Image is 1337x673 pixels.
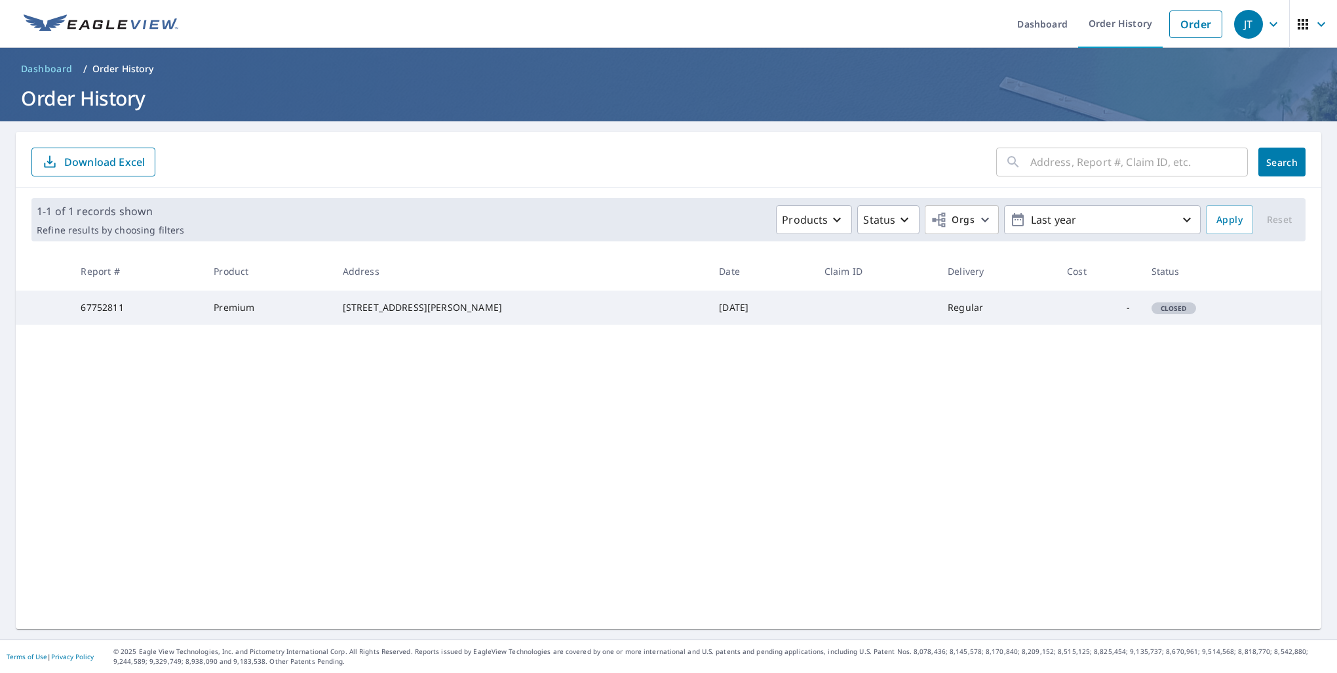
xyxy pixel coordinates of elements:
[37,224,184,236] p: Refine results by choosing filters
[203,252,332,291] th: Product
[925,205,999,234] button: Orgs
[92,62,154,75] p: Order History
[776,205,852,234] button: Products
[931,212,975,228] span: Orgs
[1141,252,1278,291] th: Status
[51,652,94,661] a: Privacy Policy
[37,203,184,219] p: 1-1 of 1 records shown
[83,61,87,77] li: /
[1056,291,1141,325] td: -
[70,252,203,291] th: Report #
[7,652,47,661] a: Terms of Use
[937,252,1056,291] th: Delivery
[1269,156,1295,169] span: Search
[332,252,709,291] th: Address
[782,212,828,228] p: Products
[1026,209,1179,232] p: Last year
[708,291,814,325] td: [DATE]
[7,653,94,661] p: |
[343,301,699,314] div: [STREET_ADDRESS][PERSON_NAME]
[1030,144,1248,180] input: Address, Report #, Claim ID, etc.
[21,62,73,75] span: Dashboard
[70,291,203,325] td: 67752811
[24,14,178,34] img: EV Logo
[857,205,920,234] button: Status
[1153,304,1195,313] span: Closed
[937,291,1056,325] td: Regular
[1216,212,1243,228] span: Apply
[16,58,1321,79] nav: breadcrumb
[814,252,937,291] th: Claim ID
[31,148,155,176] button: Download Excel
[863,212,895,228] p: Status
[708,252,814,291] th: Date
[64,155,145,169] p: Download Excel
[16,58,78,79] a: Dashboard
[1056,252,1141,291] th: Cost
[1169,10,1222,38] a: Order
[113,647,1330,666] p: © 2025 Eagle View Technologies, Inc. and Pictometry International Corp. All Rights Reserved. Repo...
[16,85,1321,112] h1: Order History
[1206,205,1253,234] button: Apply
[1004,205,1201,234] button: Last year
[203,291,332,325] td: Premium
[1258,148,1306,176] button: Search
[1234,10,1263,39] div: JT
